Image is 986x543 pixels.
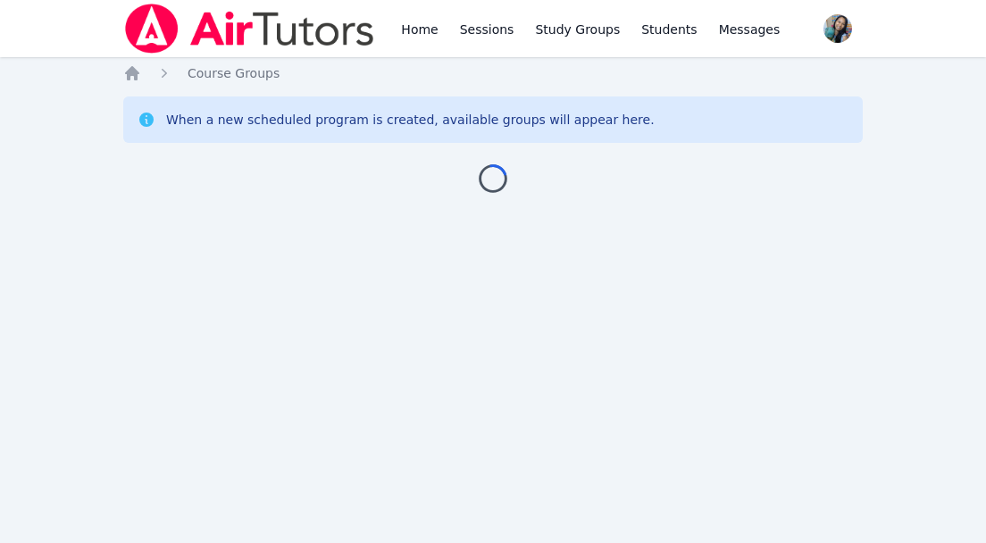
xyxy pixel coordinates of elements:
[719,21,781,38] span: Messages
[123,4,376,54] img: Air Tutors
[188,66,280,80] span: Course Groups
[123,64,863,82] nav: Breadcrumb
[188,64,280,82] a: Course Groups
[166,111,655,129] div: When a new scheduled program is created, available groups will appear here.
